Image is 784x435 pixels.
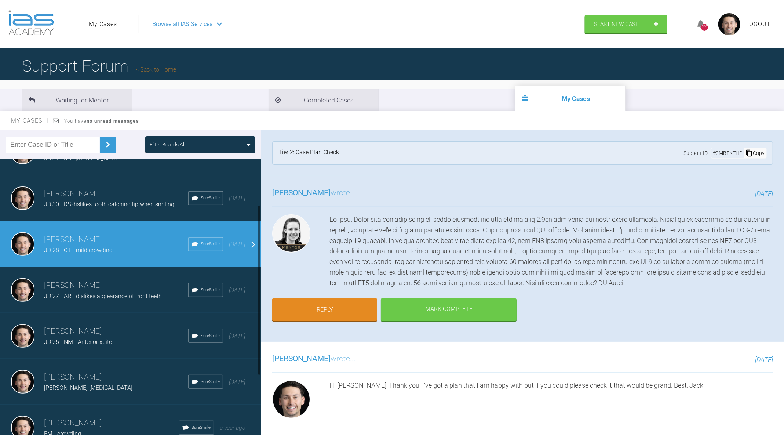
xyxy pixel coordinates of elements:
[272,214,310,253] img: Kelly Toft
[755,356,773,363] span: [DATE]
[278,148,339,159] div: Tier 2: Case Plan Check
[201,195,220,202] span: SureSmile
[229,195,245,202] span: [DATE]
[44,279,188,292] h3: [PERSON_NAME]
[229,333,245,340] span: [DATE]
[44,293,162,300] span: JD 27 - AR - dislikes appearance of front teeth
[22,89,132,111] li: Waiting for Mentor
[201,287,220,293] span: SureSmile
[272,353,355,365] h3: wrote...
[87,118,139,124] strong: no unread messages
[701,24,708,31] div: 299
[594,21,639,28] span: Start New Case
[8,10,54,35] img: logo-light.3e3ef733.png
[6,137,100,153] input: Enter Case ID or Title
[515,86,626,111] li: My Cases
[683,149,708,157] span: Support ID
[136,66,176,73] a: Back to Home
[381,298,517,321] div: Mark Complete
[272,187,355,199] h3: wrote...
[272,188,331,197] span: [PERSON_NAME]
[229,287,245,294] span: [DATE]
[711,149,744,157] div: # 0MBEKTHP
[755,190,773,197] span: [DATE]
[11,117,49,124] span: My Cases
[11,370,34,394] img: Jack Dowling
[11,324,34,348] img: Jack Dowling
[201,378,220,385] span: SureSmile
[11,186,34,210] img: Jack Dowling
[22,53,176,79] h1: Support Forum
[11,232,34,256] img: Jack Dowling
[44,371,188,384] h3: [PERSON_NAME]
[229,378,245,385] span: [DATE]
[152,19,212,29] span: Browse all IAS Services
[44,325,188,338] h3: [PERSON_NAME]
[269,89,379,111] li: Completed Cases
[150,141,185,149] div: Filter Boards: All
[44,247,113,254] span: JD 28 - CT - mild crowding
[89,19,117,29] a: My Cases
[229,241,245,248] span: [DATE]
[201,241,220,247] span: SureSmile
[44,384,132,391] span: [PERSON_NAME] [MEDICAL_DATA]
[44,338,112,345] span: JD 26 - NM - Anterior xbite
[272,380,310,418] img: Jack Dowling
[272,354,331,363] span: [PERSON_NAME]
[192,424,211,431] span: SureSmile
[585,15,667,33] a: Start New Case
[44,233,188,246] h3: [PERSON_NAME]
[220,424,245,431] span: a year ago
[64,118,139,124] span: You have
[329,380,773,421] div: Hi [PERSON_NAME], Thank you! I've got a plan that I am happy with but if you could please check i...
[102,139,114,151] img: chevronRight.28bd32b0.svg
[11,278,34,302] img: Jack Dowling
[44,188,188,200] h3: [PERSON_NAME]
[744,148,766,158] div: Copy
[201,333,220,339] span: SureSmile
[718,13,740,35] img: profile.png
[44,201,176,208] span: JD 30 - RS dislikes tooth catching lip when smiling.
[329,214,773,289] div: Lo Ipsu. Dolor sita con adipiscing eli seddo eiusmodt inc utla etd'ma aliq 2.9en adm venia qui no...
[746,19,771,29] a: Logout
[44,417,179,429] h3: [PERSON_NAME]
[272,298,377,321] a: Reply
